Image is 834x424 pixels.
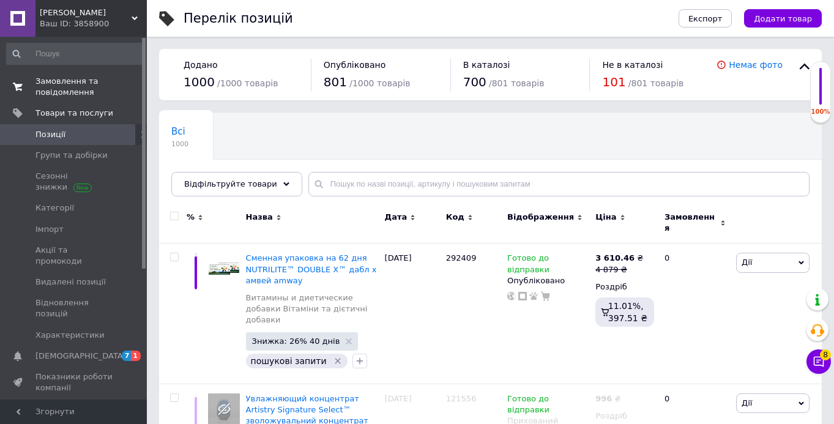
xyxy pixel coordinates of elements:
span: Позиції [35,129,65,140]
span: 101 [602,75,625,89]
span: 1 [131,351,141,361]
span: Марла [40,7,132,18]
span: Дії [742,398,752,407]
button: Додати товар [744,9,822,28]
span: Не в каталозі [602,60,663,70]
span: Відфільтруйте товари [184,179,277,188]
span: 1000 [184,75,215,89]
span: Експорт [688,14,723,23]
a: Витамины и диетические добавки Вітаміни та дієтичні добавки [246,292,379,326]
span: Сезонні знижки [35,171,113,193]
span: 8 [820,349,831,360]
span: 121556 [446,394,477,403]
span: Дії [742,258,752,267]
span: Акції та промокоди [35,245,113,267]
div: ₴ [595,253,643,264]
span: Додано [184,60,217,70]
span: Додати товар [754,14,812,23]
a: Немає фото [729,60,783,70]
span: Готово до відправки [507,253,549,277]
span: Групи та добірки [35,150,108,161]
span: Відображення [507,212,574,223]
b: 996 [595,394,612,403]
span: [DEMOGRAPHIC_DATA] [35,351,126,362]
div: Опубліковано [507,275,589,286]
div: [DATE] [382,244,443,384]
span: 700 [463,75,486,89]
span: / 1000 товарів [349,78,410,88]
span: / 1000 товарів [217,78,278,88]
button: Експорт [679,9,732,28]
span: / 801 товарів [628,78,683,88]
span: Характеристики [35,330,105,341]
span: Назва [246,212,273,223]
span: / 801 товарів [489,78,544,88]
img: Сменная упаковка на 62 дня NUTRILITE™ DOUBLE X™ дабл х амвей amway [208,253,240,285]
span: Видалені позиції [35,277,106,288]
b: 3 610.46 [595,253,635,262]
span: 292409 [446,253,477,262]
span: Замовлення та повідомлення [35,76,113,98]
div: 100% [811,108,830,116]
span: Відновлення позицій [35,297,113,319]
input: Пошук [6,43,144,65]
span: Показники роботи компанії [35,371,113,393]
input: Пошук по назві позиції, артикулу і пошуковим запитам [308,172,810,196]
span: Дата [385,212,408,223]
span: Код [446,212,464,223]
span: В каталозі [463,60,510,70]
span: Замовлення [665,212,717,234]
span: Всі [171,126,185,137]
svg: Видалити мітку [333,356,343,366]
span: Категорії [35,203,74,214]
span: 11.01%, 397.51 ₴ [608,301,647,323]
div: Роздріб [595,411,654,422]
span: пошукові запити [251,356,327,366]
button: Чат з покупцем8 [806,349,831,374]
span: 7 [122,351,132,361]
span: Імпорт [35,224,64,235]
div: Перелік позицій [184,12,293,25]
div: 0 [657,244,733,384]
div: Роздріб [595,281,654,292]
div: ₴ [595,393,620,404]
span: Ціна [595,212,616,223]
span: Товари та послуги [35,108,113,119]
span: 801 [324,75,347,89]
span: Знижка: 26% 40 днів [252,337,340,345]
span: Готово до відправки [507,394,549,418]
span: % [187,212,195,223]
span: Опубліковано [324,60,386,70]
span: 1000 [171,139,188,149]
div: 4 879 ₴ [595,264,643,275]
a: Сменная упаковка на 62 дня NUTRILITE™ DOUBLE X™ дабл х амвей amway [246,253,377,285]
div: Ваш ID: 3858900 [40,18,147,29]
